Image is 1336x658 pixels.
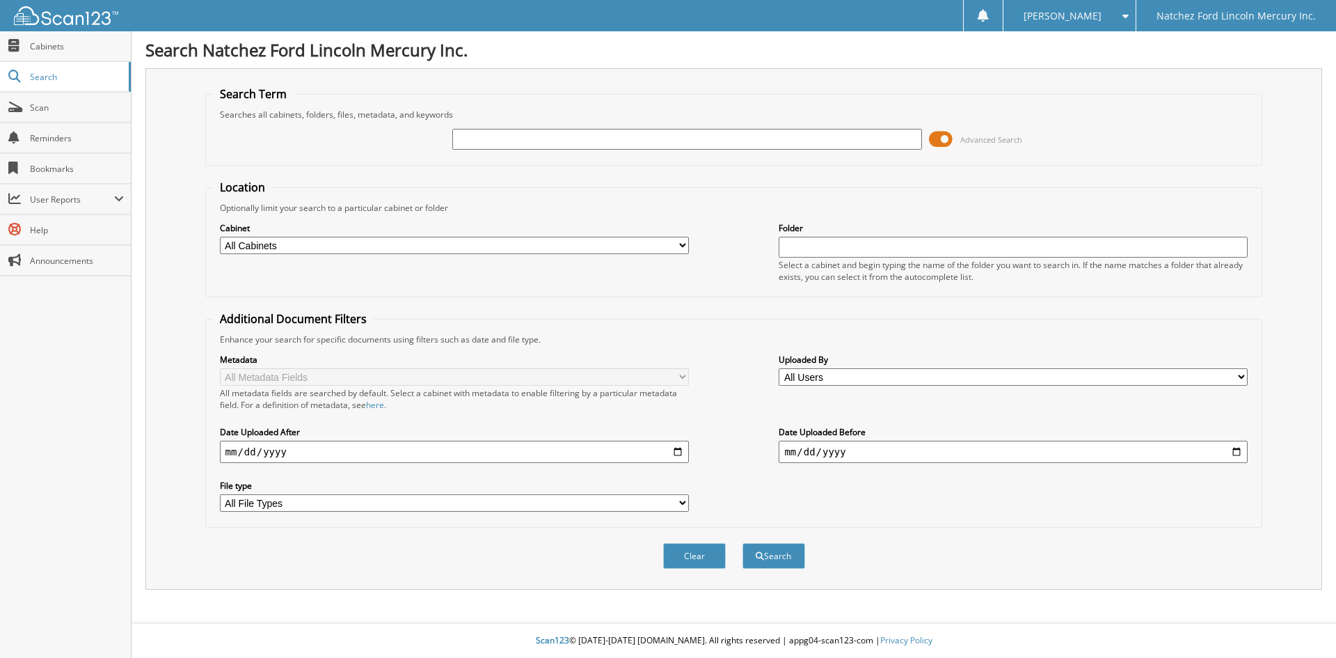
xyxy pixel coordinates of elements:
[1266,591,1336,658] iframe: Chat Widget
[213,180,272,195] legend: Location
[30,194,114,205] span: User Reports
[220,441,689,463] input: start
[1156,12,1316,20] span: Natchez Ford Lincoln Mercury Inc.
[132,624,1336,658] div: © [DATE]-[DATE] [DOMAIN_NAME]. All rights reserved | appg04-scan123-com |
[366,399,384,411] a: here
[220,354,689,366] label: Metadata
[1024,12,1102,20] span: [PERSON_NAME]
[220,387,689,411] div: All metadata fields are searched by default. Select a cabinet with metadata to enable filtering b...
[742,543,805,569] button: Search
[220,222,689,234] label: Cabinet
[220,480,689,492] label: File type
[30,132,124,144] span: Reminders
[779,222,1248,234] label: Folder
[30,40,124,52] span: Cabinets
[779,441,1248,463] input: end
[779,354,1248,366] label: Uploaded By
[663,543,726,569] button: Clear
[213,334,1255,345] div: Enhance your search for specific documents using filters such as date and file type.
[30,163,124,175] span: Bookmarks
[213,202,1255,214] div: Optionally limit your search to a particular cabinet or folder
[30,255,124,267] span: Announcements
[30,71,122,83] span: Search
[213,311,374,327] legend: Additional Document Filters
[30,224,124,236] span: Help
[536,634,569,646] span: Scan123
[30,102,124,113] span: Scan
[779,426,1248,438] label: Date Uploaded Before
[220,426,689,438] label: Date Uploaded After
[145,38,1322,61] h1: Search Natchez Ford Lincoln Mercury Inc.
[960,134,1022,145] span: Advanced Search
[779,259,1248,283] div: Select a cabinet and begin typing the name of the folder you want to search in. If the name match...
[880,634,932,646] a: Privacy Policy
[213,86,294,102] legend: Search Term
[213,109,1255,120] div: Searches all cabinets, folders, files, metadata, and keywords
[14,6,118,25] img: scan123-logo-white.svg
